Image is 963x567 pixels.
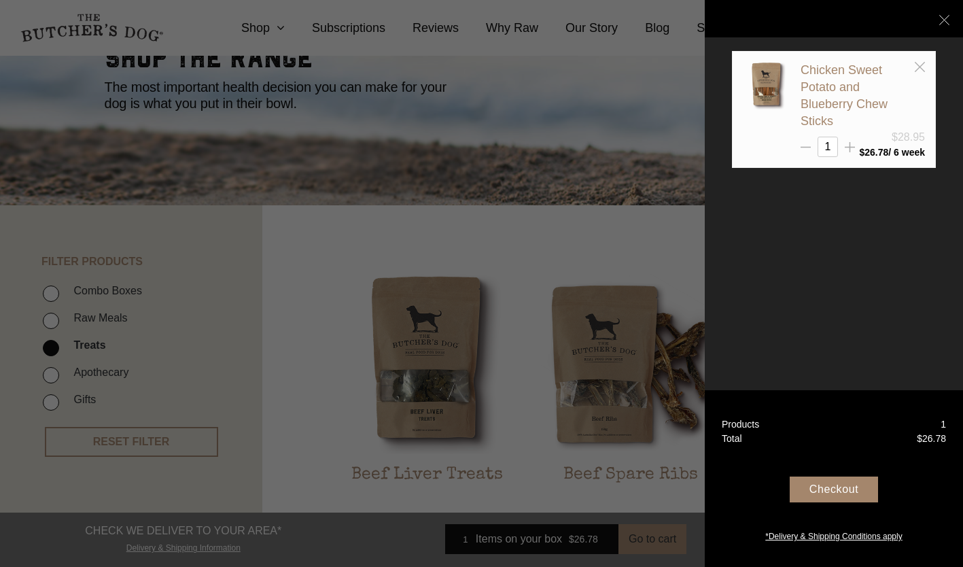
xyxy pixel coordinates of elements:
img: Chicken Sweet Potato and Blueberry Chew Sticks [743,62,790,109]
div: $28.95 [892,129,925,145]
a: *Delivery & Shipping Conditions apply [705,527,963,543]
div: Products [722,417,759,432]
bdi: 26.78 [917,433,946,444]
div: Checkout [790,477,878,502]
span: $ [859,147,864,158]
a: Chicken Sweet Potato and Blueberry Chew Sticks [801,63,888,128]
div: Total [722,432,742,446]
bdi: 26.78 [859,147,888,158]
div: / 6 week [859,148,925,157]
a: Products 1 Total $26.78 Checkout [705,390,963,567]
span: $ [917,433,922,444]
div: 1 [941,417,946,432]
